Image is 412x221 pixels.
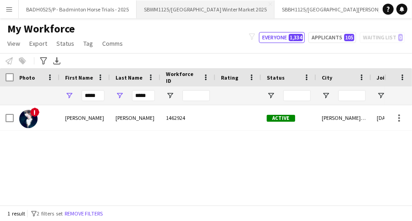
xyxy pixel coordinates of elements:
[4,38,24,49] a: View
[377,92,385,100] button: Open Filter Menu
[63,209,104,219] button: Remove filters
[80,38,97,49] a: Tag
[377,74,395,81] span: Joined
[132,90,155,101] input: Last Name Filter Input
[115,92,124,100] button: Open Filter Menu
[316,105,371,130] div: [PERSON_NAME] Coldfield
[344,34,354,41] span: 105
[65,92,73,100] button: Open Filter Menu
[166,70,199,84] span: Workforce ID
[51,55,62,66] app-action-btn: Export XLSX
[19,110,38,128] img: sarah sarah e coyle
[83,39,93,48] span: Tag
[166,92,174,100] button: Open Filter Menu
[82,90,104,101] input: First Name Filter Input
[322,92,330,100] button: Open Filter Menu
[60,105,110,130] div: [PERSON_NAME]
[19,0,137,18] button: BADH0525/P - Badminton Horse Trials - 2025
[110,105,160,130] div: [PERSON_NAME]
[53,38,78,49] a: Status
[7,39,20,48] span: View
[259,32,305,43] button: Everyone1,334
[29,39,47,48] span: Export
[283,90,311,101] input: Status Filter Input
[221,74,238,81] span: Rating
[99,38,126,49] a: Comms
[26,38,51,49] a: Export
[322,74,332,81] span: City
[37,210,63,217] span: 2 filters set
[338,90,366,101] input: City Filter Input
[65,74,93,81] span: First Name
[30,108,39,117] span: !
[115,74,143,81] span: Last Name
[7,22,75,36] span: My Workforce
[160,105,215,130] div: 1462924
[308,32,356,43] button: Applicants105
[102,39,123,48] span: Comms
[19,74,35,81] span: Photo
[56,39,74,48] span: Status
[267,92,275,100] button: Open Filter Menu
[267,74,285,81] span: Status
[267,115,295,122] span: Active
[289,34,303,41] span: 1,334
[182,90,210,101] input: Workforce ID Filter Input
[137,0,275,18] button: SBWM1125/[GEOGRAPHIC_DATA] Winter Market 2025
[38,55,49,66] app-action-btn: Advanced filters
